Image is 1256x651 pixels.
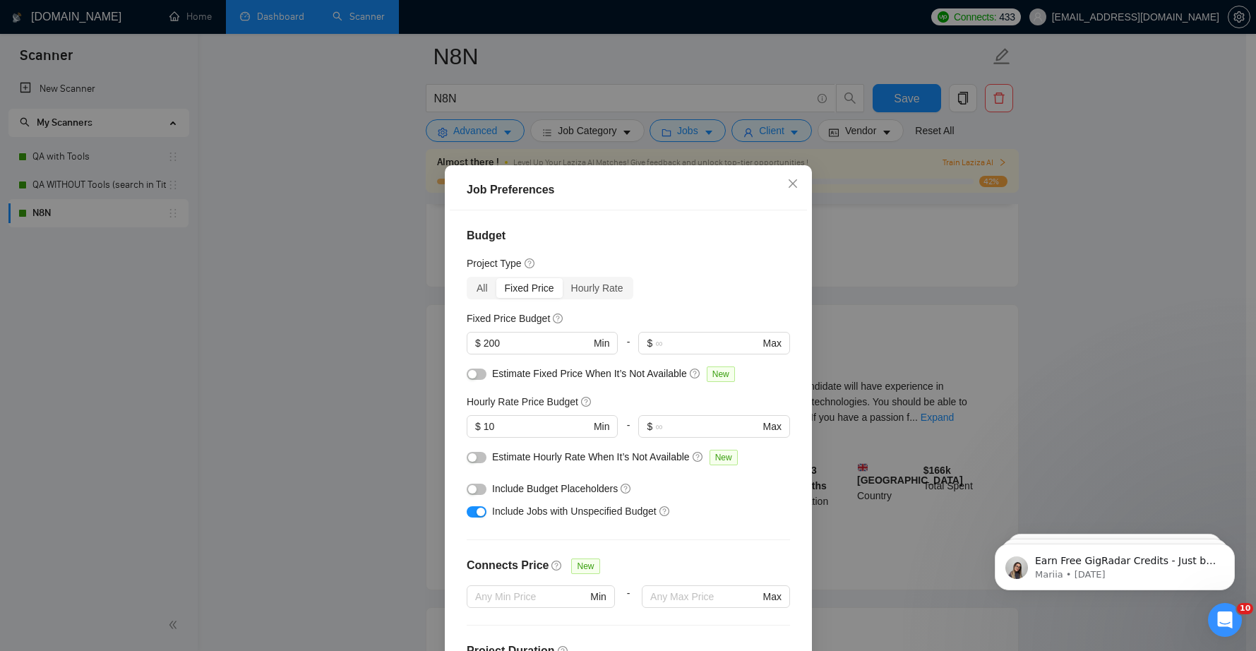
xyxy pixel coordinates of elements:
span: question-circle [580,396,592,407]
div: Fixed Price [496,278,562,298]
span: question-circle [689,368,700,379]
div: - [618,332,638,366]
span: Include Jobs with Unspecified Budget [492,506,657,517]
span: question-circle [553,313,564,324]
div: Hourly Rate [562,278,631,298]
span: Max [762,589,781,604]
span: New [709,450,737,465]
input: ∞ [655,419,760,434]
span: New [706,366,734,382]
span: $ [475,419,481,434]
span: $ [647,335,652,351]
div: Job Preferences [467,181,790,198]
span: Estimate Fixed Price When It’s Not Available [492,368,687,379]
span: Min [593,335,609,351]
span: question-circle [524,258,535,269]
span: Min [593,419,609,434]
span: $ [647,419,652,434]
button: Close [774,165,812,203]
span: Include Budget Placeholders [492,483,618,494]
input: 0 [483,419,590,434]
h5: Fixed Price Budget [467,311,550,326]
span: Max [762,335,781,351]
h5: Hourly Rate Price Budget [467,394,578,410]
input: ∞ [655,335,760,351]
span: Estimate Hourly Rate When It’s Not Available [492,451,690,462]
span: question-circle [551,560,563,571]
h5: Project Type [467,256,522,271]
input: Any Max Price [650,589,760,604]
div: All [468,278,496,298]
span: close [787,178,799,189]
h4: Connects Price [467,557,549,574]
span: $ [475,335,481,351]
div: - [614,585,641,625]
span: New [571,559,599,574]
span: Max [762,419,781,434]
h4: Budget [467,227,790,244]
input: Any Min Price [475,589,587,604]
iframe: Intercom notifications message [974,514,1256,613]
span: question-circle [659,506,670,517]
iframe: Intercom live chat [1208,603,1242,637]
span: Min [590,589,606,604]
div: - [618,415,638,449]
span: 10 [1237,603,1253,614]
span: question-circle [621,483,632,494]
span: question-circle [692,451,703,462]
input: 0 [483,335,590,351]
